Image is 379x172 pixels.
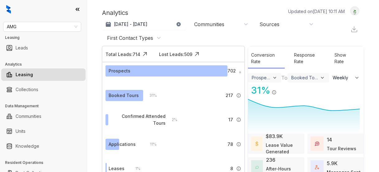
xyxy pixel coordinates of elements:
img: Click Icon [192,49,202,59]
img: Info [272,90,277,95]
div: Lease Value Generated [266,142,301,155]
a: Collections [16,83,38,96]
div: 14 [327,136,332,143]
div: Total Leads: 714 [105,51,140,58]
div: Applications [109,141,136,148]
div: Sources [260,21,279,28]
li: Units [1,125,86,137]
img: TotalFum [315,165,319,170]
div: Conversion Rate [248,49,285,68]
div: Booked Tours [291,75,318,80]
div: Show Rate [331,49,358,68]
div: First Contact Types [107,35,153,41]
div: 11 % [144,141,157,148]
img: Click Icon [277,84,286,94]
div: To [281,74,288,81]
img: Info [236,93,241,98]
p: [DATE] - [DATE] [114,21,147,27]
div: 5.9K [327,160,338,167]
div: Communities [194,21,224,28]
li: Leads [1,42,86,54]
div: Confirmed Attended Tours [109,113,166,127]
span: Weekly [333,75,352,81]
img: logo [6,5,11,14]
li: Communities [1,110,86,123]
span: 702 [227,67,236,74]
a: Knowledge [16,140,39,152]
img: UserAvatar [350,8,359,14]
div: Prospects [252,75,271,80]
a: Leads [16,42,28,54]
img: Info [239,71,241,73]
a: Communities [16,110,41,123]
img: LeaseValue [255,141,259,146]
div: Booked Tours [109,92,139,99]
img: TourReviews [315,142,319,146]
img: Download [350,26,358,33]
img: ViewFilterArrow [272,75,278,81]
div: Response Rate [291,49,325,68]
li: Collections [1,83,86,96]
div: Lost Leads: 509 [159,51,192,58]
h3: Data Management [5,103,87,109]
li: Leasing [1,68,86,81]
button: [DATE] - [DATE] [102,19,186,30]
h3: Analytics [5,62,87,67]
div: Leases [109,165,124,172]
h3: Leasing [5,35,87,40]
p: Analytics [102,8,128,17]
img: Info [236,166,241,171]
span: 217 [226,92,233,99]
div: $83.9K [266,132,283,140]
h3: Resident Operations [5,160,87,165]
div: 31 % [248,83,270,97]
button: Weekly [329,72,364,83]
a: Leasing [16,68,33,81]
img: AfterHoursConversations [255,166,259,169]
img: Info [236,117,241,122]
div: 31 % [143,92,157,99]
img: Click Icon [140,49,150,59]
span: 8 [230,165,233,172]
div: 1 % [129,165,140,172]
div: 236 [266,156,275,164]
img: Info [236,142,241,147]
p: Updated on [DATE] 10:11 AM [288,8,345,15]
img: ViewFilterArrow [320,75,325,81]
span: 78 [227,141,233,148]
li: Knowledge [1,140,86,152]
div: Prospects [109,67,130,74]
span: AMG [7,22,77,31]
a: Units [16,125,26,137]
span: 17 [228,116,233,123]
div: 2 % [166,116,177,123]
div: Tour Reviews [327,145,356,152]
